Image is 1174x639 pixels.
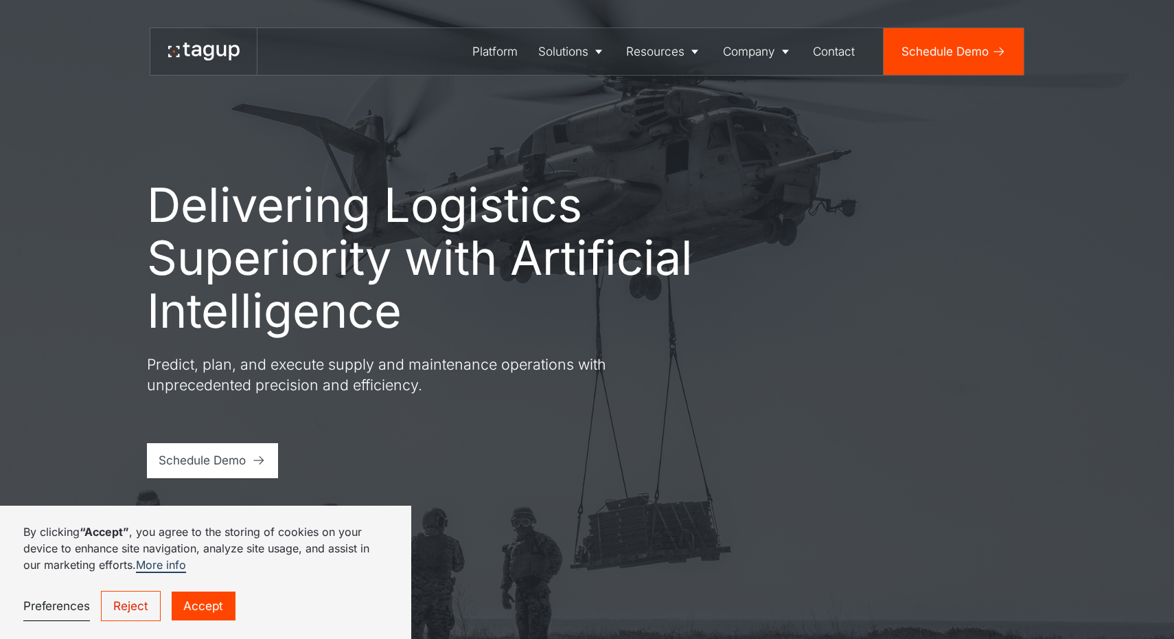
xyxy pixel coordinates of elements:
div: Resources [626,43,684,60]
p: Predict, plan, and execute supply and maintenance operations with unprecedented precision and eff... [147,355,641,396]
h1: Delivering Logistics Superiority with Artificial Intelligence [147,179,724,337]
div: Platform [472,43,518,60]
div: Company [723,43,775,60]
a: More info [136,558,186,573]
a: Schedule Demo [147,443,278,478]
a: Contact [803,28,866,75]
a: Reject [101,591,161,622]
a: Solutions [528,28,617,75]
p: By clicking , you agree to the storing of cookies on your device to enhance site navigation, anal... [23,524,387,573]
div: Solutions [538,43,588,60]
div: Contact [813,43,855,60]
a: Platform [462,28,528,75]
a: Schedule Demo [884,28,1024,75]
div: Schedule Demo [901,43,989,60]
div: Schedule Demo [159,451,246,469]
strong: “Accept” [80,525,129,539]
a: Company [713,28,803,75]
a: Accept [172,592,235,621]
a: Resources [616,28,713,75]
a: Preferences [23,591,90,621]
